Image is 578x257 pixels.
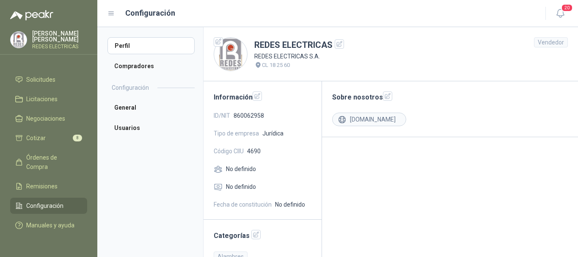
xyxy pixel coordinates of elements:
[214,91,311,102] h2: Información
[262,61,290,69] p: CL 18 25 60
[26,94,58,104] span: Licitaciones
[26,114,65,123] span: Negociaciones
[10,178,87,194] a: Remisiones
[214,129,259,138] span: Tipo de empresa
[534,37,568,47] div: Vendedor
[107,99,195,116] a: General
[247,146,261,156] span: 4690
[26,75,55,84] span: Solicitudes
[26,153,79,171] span: Órdenes de Compra
[32,30,87,42] p: [PERSON_NAME] [PERSON_NAME]
[32,44,87,49] p: REDES ELECTRICAS
[262,129,283,138] span: Jurídica
[73,135,82,141] span: 8
[10,91,87,107] a: Licitaciones
[332,113,406,126] div: [DOMAIN_NAME]
[226,164,256,174] span: No definido
[10,111,87,127] a: Negociaciones
[11,32,27,48] img: Company Logo
[254,39,344,52] h1: REDES ELECTRICAS
[214,200,272,209] span: Fecha de constitución
[26,182,58,191] span: Remisiones
[112,83,149,92] h2: Configuración
[10,217,87,233] a: Manuales y ayuda
[26,133,46,143] span: Cotizar
[332,91,568,102] h2: Sobre nosotros
[107,119,195,136] a: Usuarios
[10,130,87,146] a: Cotizar8
[553,6,568,21] button: 20
[26,221,74,230] span: Manuales y ayuda
[107,58,195,75] a: Compradores
[214,230,311,241] h2: Categorías
[275,200,305,209] span: No definido
[125,7,175,19] h1: Configuración
[214,38,247,71] img: Company Logo
[10,72,87,88] a: Solicitudes
[214,146,244,156] span: Código CIIU
[107,37,195,54] a: Perfil
[234,111,264,120] span: 860062958
[10,149,87,175] a: Órdenes de Compra
[254,52,344,61] p: REDES ELECTRICAS S.A.
[226,182,256,191] span: No definido
[561,4,573,12] span: 20
[214,111,230,120] span: ID/NIT
[10,198,87,214] a: Configuración
[26,201,63,210] span: Configuración
[10,10,53,20] img: Logo peakr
